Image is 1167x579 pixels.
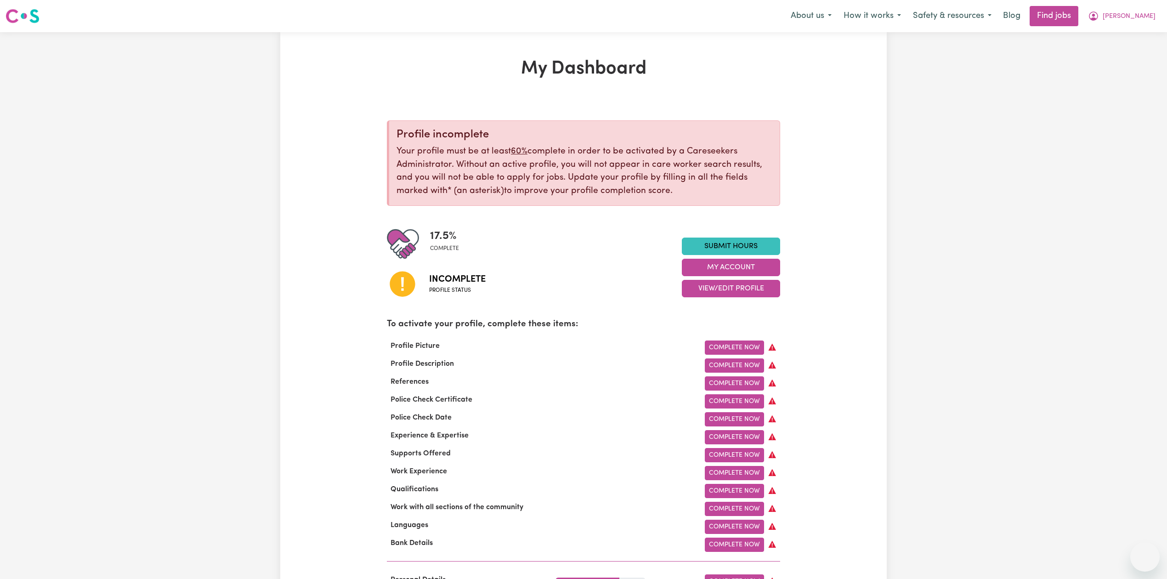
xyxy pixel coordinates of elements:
a: Complete Now [705,376,764,391]
u: 60% [511,147,527,156]
a: Complete Now [705,520,764,534]
a: Complete Now [705,394,764,409]
a: Submit Hours [682,238,780,255]
h1: My Dashboard [387,58,780,80]
a: Complete Now [705,484,764,498]
span: [PERSON_NAME] [1103,11,1156,22]
span: Qualifications [387,486,442,493]
span: Profile status [429,286,486,295]
span: Work Experience [387,468,451,475]
button: About us [785,6,838,26]
span: Profile Description [387,360,458,368]
button: View/Edit Profile [682,280,780,297]
span: References [387,378,432,386]
img: Careseekers logo [6,8,40,24]
span: Bank Details [387,539,436,547]
a: Complete Now [705,466,764,480]
span: Profile Picture [387,342,443,350]
a: Complete Now [705,430,764,444]
a: Complete Now [705,341,764,355]
a: Complete Now [705,538,764,552]
a: Complete Now [705,502,764,516]
p: Your profile must be at least complete in order to be activated by a Careseekers Administrator. W... [397,145,772,198]
span: Police Check Certificate [387,396,476,403]
span: Incomplete [429,272,486,286]
span: Experience & Expertise [387,432,472,439]
span: complete [430,244,459,253]
a: Complete Now [705,412,764,426]
span: Police Check Date [387,414,455,421]
span: Work with all sections of the community [387,504,527,511]
button: How it works [838,6,907,26]
button: My Account [1082,6,1161,26]
a: Blog [997,6,1026,26]
iframe: Button to launch messaging window [1130,542,1160,572]
div: Profile incomplete [397,128,772,142]
p: To activate your profile, complete these items: [387,318,780,331]
span: Supports Offered [387,450,454,457]
a: Complete Now [705,448,764,462]
button: My Account [682,259,780,276]
a: Find jobs [1030,6,1078,26]
button: Safety & resources [907,6,997,26]
span: 17.5 % [430,228,459,244]
div: Profile completeness: 17.5% [430,228,466,260]
a: Complete Now [705,358,764,373]
span: an asterisk [448,187,504,195]
a: Careseekers logo [6,6,40,27]
span: Languages [387,522,432,529]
